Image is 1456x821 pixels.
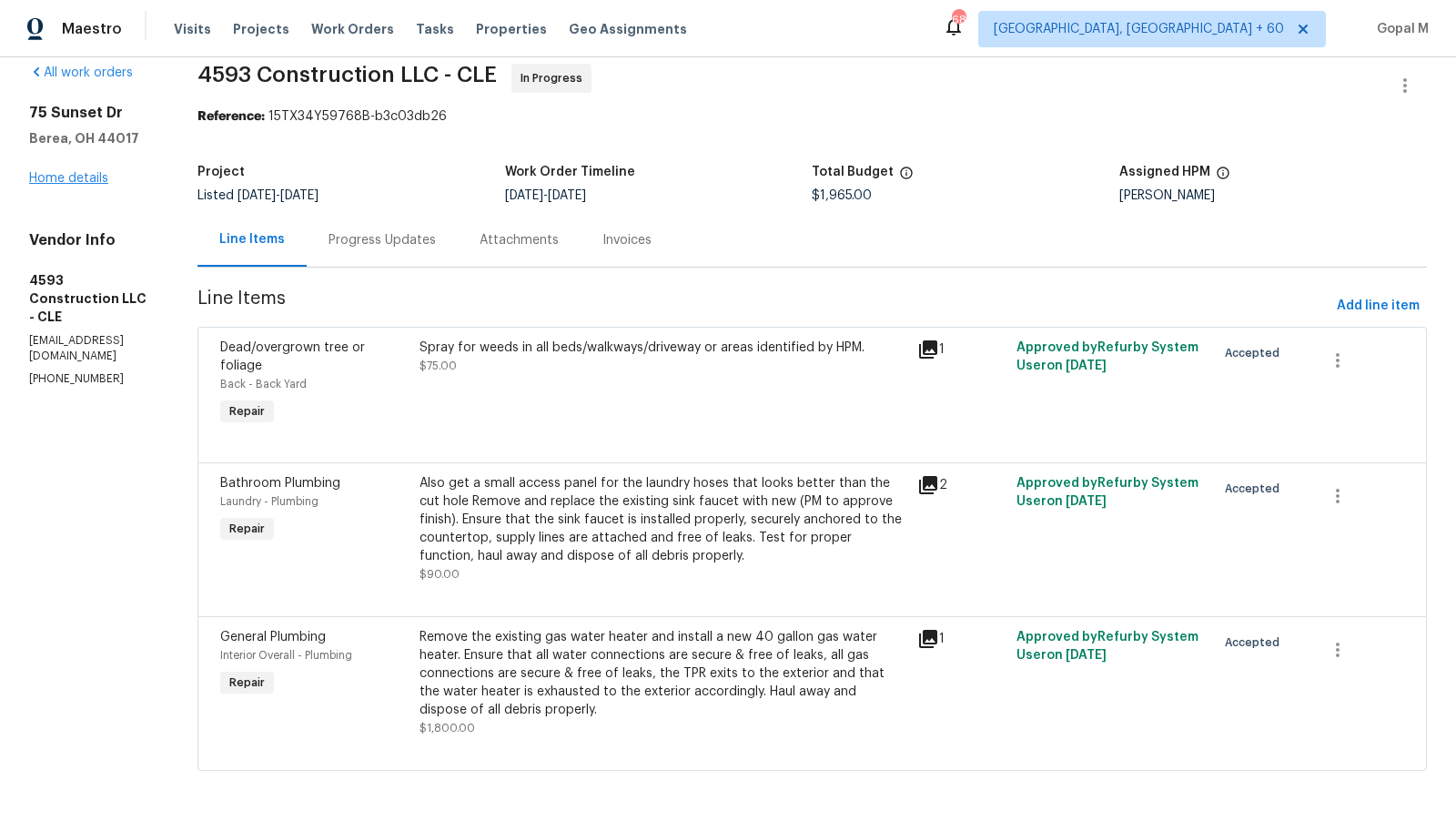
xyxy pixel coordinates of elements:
div: Progress Updates [329,231,436,249]
div: Invoices [602,231,652,249]
div: Also get a small access panel for the laundry hoses that looks better than the cut hole Remove an... [420,474,906,565]
p: [PHONE_NUMBER] [29,371,154,387]
span: $75.00 [420,360,457,371]
span: Laundry - Plumbing [220,496,318,507]
span: In Progress [521,69,590,87]
div: Line Items [219,230,285,248]
span: [DATE] [1066,649,1107,662]
span: - [238,189,318,202]
span: Interior Overall - Plumbing [220,650,352,661]
span: Repair [222,520,272,538]
span: Approved by Refurby System User on [1016,477,1198,508]
span: Repair [222,674,272,692]
span: Repair [222,402,272,421]
a: Home details [29,172,108,185]
h5: Assigned HPM [1119,166,1210,178]
p: [EMAIL_ADDRESS][DOMAIN_NAME] [29,333,154,364]
span: Tasks [416,23,454,35]
span: Approved by Refurby System User on [1016,341,1198,372]
div: 15TX34Y59768B-b3c03db26 [197,107,1427,126]
span: Back - Back Yard [220,379,307,390]
span: $1,965.00 [812,189,872,202]
b: Reference: [197,110,265,123]
span: Accepted [1225,344,1287,362]
span: [DATE] [1066,360,1107,372]
div: Remove the existing gas water heater and install a new 40 gallon gas water heater. Ensure that al... [420,628,906,719]
span: Properties [476,20,547,38]
span: Gopal M [1370,20,1429,38]
div: Attachments [480,231,559,249]
span: General Plumbing [220,631,326,644]
span: [GEOGRAPHIC_DATA], [GEOGRAPHIC_DATA] + 60 [994,20,1284,38]
h5: Project [197,166,245,178]
span: Add line item [1337,295,1420,318]
span: The hpm assigned to this work order. [1216,166,1230,189]
span: Approved by Refurby System User on [1016,631,1198,662]
span: - [505,189,586,202]
h2: 75 Sunset Dr [29,104,154,122]
span: Accepted [1225,480,1287,498]
h5: Berea, OH 44017 [29,129,154,147]
h5: 4593 Construction LLC - CLE [29,271,154,326]
span: [DATE] [548,189,586,202]
span: Bathroom Plumbing [220,477,340,490]
div: 689 [952,11,965,29]
span: $90.00 [420,569,460,580]
div: [PERSON_NAME] [1119,189,1427,202]
span: Listed [197,189,318,202]
span: The total cost of line items that have been proposed by Opendoor. This sum includes line items th... [899,166,914,189]
span: Work Orders [311,20,394,38]
span: Accepted [1225,633,1287,652]
span: [DATE] [505,189,543,202]
div: 2 [917,474,1006,496]
span: Geo Assignments [569,20,687,38]
h5: Work Order Timeline [505,166,635,178]
span: Maestro [62,20,122,38]
span: 4593 Construction LLC - CLE [197,64,497,86]
div: 1 [917,339,1006,360]
span: [DATE] [1066,495,1107,508]
h5: Total Budget [812,166,894,178]
h4: Vendor Info [29,231,154,249]
span: [DATE] [280,189,318,202]
span: Projects [233,20,289,38]
div: 1 [917,628,1006,650]
span: [DATE] [238,189,276,202]
span: $1,800.00 [420,723,475,734]
span: Visits [174,20,211,38]
a: All work orders [29,66,133,79]
span: Dead/overgrown tree or foliage [220,341,365,372]
div: Spray for weeds in all beds/walkways/driveway or areas identified by HPM. [420,339,906,357]
span: Line Items [197,289,1330,323]
button: Add line item [1330,289,1427,323]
